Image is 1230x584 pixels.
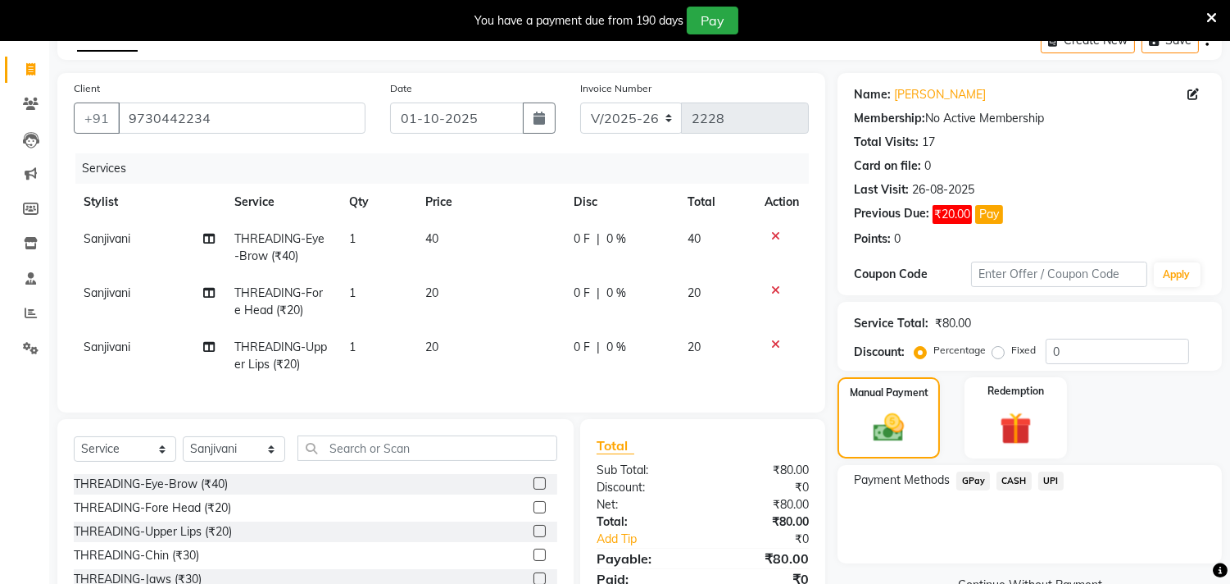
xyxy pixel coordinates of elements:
[854,315,928,332] div: Service Total:
[688,231,701,246] span: 40
[297,436,557,461] input: Search or Scan
[703,513,822,531] div: ₹80.00
[425,231,438,246] span: 40
[564,184,678,221] th: Disc
[924,157,931,175] div: 0
[854,110,925,127] div: Membership:
[854,230,891,248] div: Points:
[74,523,232,541] div: THREADING-Upper Lips (₹20)
[854,266,971,283] div: Coupon Code
[990,408,1042,449] img: _gift.svg
[975,205,1003,224] button: Pay
[703,549,822,568] div: ₹80.00
[854,110,1205,127] div: No Active Membership
[118,103,365,134] input: Search by Name/Mobile/Email/Code
[687,7,738,34] button: Pay
[864,410,913,445] img: _cash.svg
[574,285,590,302] span: 0 F
[1011,343,1036,358] label: Fixed
[933,343,986,358] label: Percentage
[688,340,701,354] span: 20
[922,134,935,151] div: 17
[234,285,323,317] span: THREADING-Fore Head (₹20)
[415,184,564,221] th: Price
[584,496,703,513] div: Net:
[74,184,225,221] th: Stylist
[584,549,703,568] div: Payable:
[580,81,651,96] label: Invoice Number
[854,344,905,361] div: Discount:
[854,86,891,103] div: Name:
[606,285,626,302] span: 0 %
[597,339,600,356] span: |
[854,157,921,175] div: Card on file:
[678,184,755,221] th: Total
[912,181,974,198] div: 26-08-2025
[84,231,130,246] span: Sanjivani
[854,205,929,224] div: Previous Due:
[84,340,130,354] span: Sanjivani
[584,531,723,548] a: Add Tip
[75,153,821,184] div: Services
[584,479,703,496] div: Discount:
[894,230,901,248] div: 0
[74,81,100,96] label: Client
[84,285,130,300] span: Sanjivani
[349,231,356,246] span: 1
[935,315,971,332] div: ₹80.00
[606,230,626,248] span: 0 %
[584,513,703,531] div: Total:
[688,285,701,300] span: 20
[74,500,231,517] div: THREADING-Fore Head (₹20)
[850,386,928,400] label: Manual Payment
[854,472,950,489] span: Payment Methods
[597,230,600,248] span: |
[723,531,822,548] div: ₹0
[74,103,120,134] button: +91
[425,340,438,354] span: 20
[234,231,325,263] span: THREADING-Eye-Brow (₹40)
[597,285,600,302] span: |
[854,181,909,198] div: Last Visit:
[74,476,228,493] div: THREADING-Eye-Brow (₹40)
[574,230,590,248] span: 0 F
[234,340,327,372] span: THREADING-Upper Lips (₹20)
[225,184,339,221] th: Service
[971,262,1146,287] input: Enter Offer / Coupon Code
[987,384,1044,399] label: Redemption
[574,339,590,356] span: 0 F
[74,547,199,564] div: THREADING-Chin (₹30)
[703,462,822,479] div: ₹80.00
[474,12,683,30] div: You have a payment due from 190 days
[597,437,634,454] span: Total
[390,81,412,96] label: Date
[425,285,438,300] span: 20
[349,285,356,300] span: 1
[1154,262,1200,287] button: Apply
[956,472,990,490] span: GPay
[996,472,1032,490] span: CASH
[606,339,626,356] span: 0 %
[703,479,822,496] div: ₹0
[703,496,822,513] div: ₹80.00
[339,184,415,221] th: Qty
[755,184,809,221] th: Action
[349,340,356,354] span: 1
[933,205,972,224] span: ₹20.00
[854,134,919,151] div: Total Visits:
[1038,472,1064,490] span: UPI
[584,462,703,479] div: Sub Total:
[894,86,986,103] a: [PERSON_NAME]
